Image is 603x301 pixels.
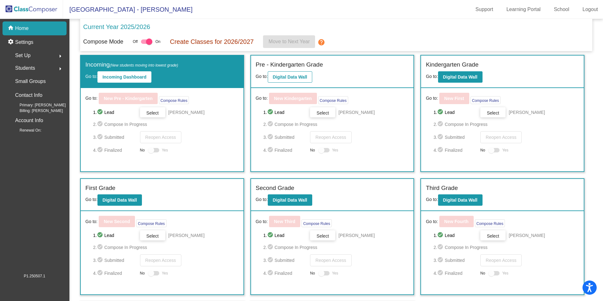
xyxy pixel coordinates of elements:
[256,197,268,202] span: Go to:
[263,121,409,128] span: 2. Compose In Progress
[426,74,438,79] span: Go to:
[93,269,137,277] span: 4. Finalized
[15,91,42,100] p: Contact Info
[577,4,603,15] a: Logout
[256,60,323,69] label: Pre - Kindergarten Grade
[140,107,165,117] button: Select
[317,233,329,239] span: Select
[9,127,41,133] span: Renewal On:
[315,258,346,263] span: Reopen Access
[133,39,138,44] span: Off
[263,244,409,251] span: 2. Compose In Progress
[162,146,168,154] span: Yes
[85,184,115,193] label: First Grade
[439,216,474,227] button: New Fourth
[317,110,329,115] span: Select
[83,38,123,46] p: Compose Mode
[15,116,43,125] p: Account Info
[267,146,275,154] mat-icon: check_circle
[110,63,178,68] span: (New students moving into lowest grade)
[310,254,351,266] button: Reopen Access
[256,218,268,225] span: Go to:
[434,244,579,251] span: 2. Compose In Progress
[256,95,268,102] span: Go to:
[310,107,335,117] button: Select
[274,219,296,224] b: New Third
[263,232,307,239] span: 1. Lead
[159,96,189,104] button: Compose Rules
[444,219,469,224] b: New Fourth
[263,146,307,154] span: 4. Finalized
[480,270,485,276] span: No
[338,232,375,239] span: [PERSON_NAME]
[104,96,153,101] b: New Pre - Kindergarten
[426,95,438,102] span: Go to:
[480,230,506,240] button: Select
[85,218,97,225] span: Go to:
[480,147,485,153] span: No
[269,93,317,104] button: New Kindergarten
[426,184,458,193] label: Third Grade
[301,219,331,227] button: Compose Rules
[549,4,574,15] a: School
[97,133,104,141] mat-icon: check_circle
[263,109,307,116] span: 1. Lead
[263,257,307,264] span: 3. Submitted
[480,131,522,143] button: Reopen Access
[310,147,315,153] span: No
[9,108,63,114] span: Billing: [PERSON_NAME]
[99,216,135,227] button: New Second
[267,244,275,251] mat-icon: check_circle
[267,109,275,116] mat-icon: check_circle
[93,146,137,154] span: 4. Finalized
[480,107,506,117] button: Select
[501,4,546,15] a: Learning Portal
[437,244,445,251] mat-icon: check_circle
[102,74,146,80] b: Incoming Dashboard
[162,269,168,277] span: Yes
[146,110,159,115] span: Select
[502,146,508,154] span: Yes
[93,121,238,128] span: 2. Compose In Progress
[15,77,46,86] p: Small Groups
[438,194,483,206] button: Digital Data Wall
[475,219,505,227] button: Compose Rules
[267,257,275,264] mat-icon: check_circle
[93,232,137,239] span: 1. Lead
[426,218,438,225] span: Go to:
[9,102,66,108] span: Primary: [PERSON_NAME]
[332,269,338,277] span: Yes
[502,269,508,277] span: Yes
[310,230,335,240] button: Select
[487,110,499,115] span: Select
[434,109,477,116] span: 1. Lead
[15,25,29,32] p: Home
[99,93,158,104] button: New Pre - Kindergarten
[318,96,348,104] button: Compose Rules
[140,131,181,143] button: Reopen Access
[426,60,478,69] label: Kindergarten Grade
[434,121,579,128] span: 2. Compose In Progress
[267,232,275,239] mat-icon: check_circle
[97,257,104,264] mat-icon: check_circle
[15,38,33,46] p: Settings
[56,65,64,73] mat-icon: arrow_right
[332,146,338,154] span: Yes
[437,232,445,239] mat-icon: check_circle
[93,257,137,264] span: 3. Submitted
[509,109,545,115] span: [PERSON_NAME]
[263,35,315,48] button: Move to Next Year
[168,232,205,239] span: [PERSON_NAME]
[437,121,445,128] mat-icon: check_circle
[268,194,312,206] button: Digital Data Wall
[269,216,301,227] button: New Third
[85,197,97,202] span: Go to:
[310,270,315,276] span: No
[437,133,445,141] mat-icon: check_circle
[256,184,295,193] label: Second Grade
[318,38,325,46] mat-icon: help
[471,4,498,15] a: Support
[274,96,312,101] b: New Kindergarten
[267,133,275,141] mat-icon: check_circle
[63,4,192,15] span: [GEOGRAPHIC_DATA] - [PERSON_NAME]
